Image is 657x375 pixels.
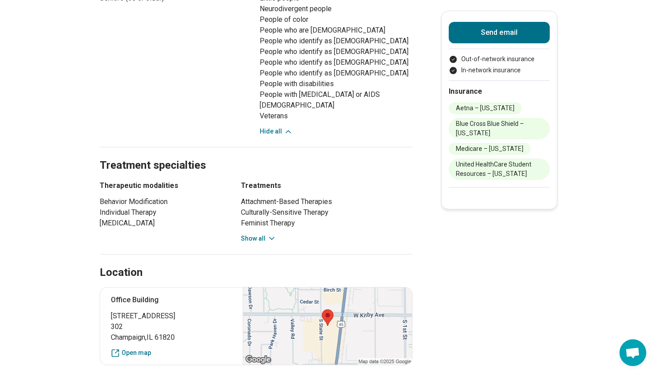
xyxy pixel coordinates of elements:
li: People with disabilities [260,79,413,89]
button: Send email [449,22,550,43]
li: [DEMOGRAPHIC_DATA] [260,100,413,111]
button: Show all [241,234,276,243]
ul: Payment options [449,54,550,75]
li: People who identify as [DEMOGRAPHIC_DATA] [260,68,413,79]
h2: Treatment specialties [100,137,413,173]
li: United HealthCare Student Resources – [US_STATE] [449,158,550,180]
li: People who identify as [DEMOGRAPHIC_DATA] [260,36,413,46]
div: Open chat [619,339,646,366]
h2: Insurance [449,86,550,97]
li: [MEDICAL_DATA] [100,218,225,229]
span: 302 [111,321,232,332]
span: [STREET_ADDRESS] [111,311,232,321]
a: Open map [111,348,232,358]
li: People of color [260,14,413,25]
li: Culturally-Sensitive Therapy [241,207,413,218]
li: Feminist Therapy [241,218,413,229]
li: Medicare – [US_STATE] [449,143,531,155]
h3: Therapeutic modalities [100,180,225,191]
button: Hide all [260,127,293,136]
li: People who identify as [DEMOGRAPHIC_DATA] [260,46,413,57]
span: Champaign , IL 61820 [111,332,232,343]
li: Veterans [260,111,413,121]
h3: Treatments [241,180,413,191]
li: People who identify as [DEMOGRAPHIC_DATA] [260,57,413,68]
li: Neurodivergent people [260,4,413,14]
h2: Location [100,265,143,280]
li: Blue Cross Blue Shield – [US_STATE] [449,118,550,139]
li: Out-of-network insurance [449,54,550,64]
li: People with [MEDICAL_DATA] or AIDS [260,89,413,100]
p: Office Building [111,295,232,305]
li: In-network insurance [449,66,550,75]
li: Behavior Modification [100,196,225,207]
li: People who are [DEMOGRAPHIC_DATA] [260,25,413,36]
li: Individual Therapy [100,207,225,218]
li: Attachment-Based Therapies [241,196,413,207]
li: Aetna – [US_STATE] [449,102,522,114]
